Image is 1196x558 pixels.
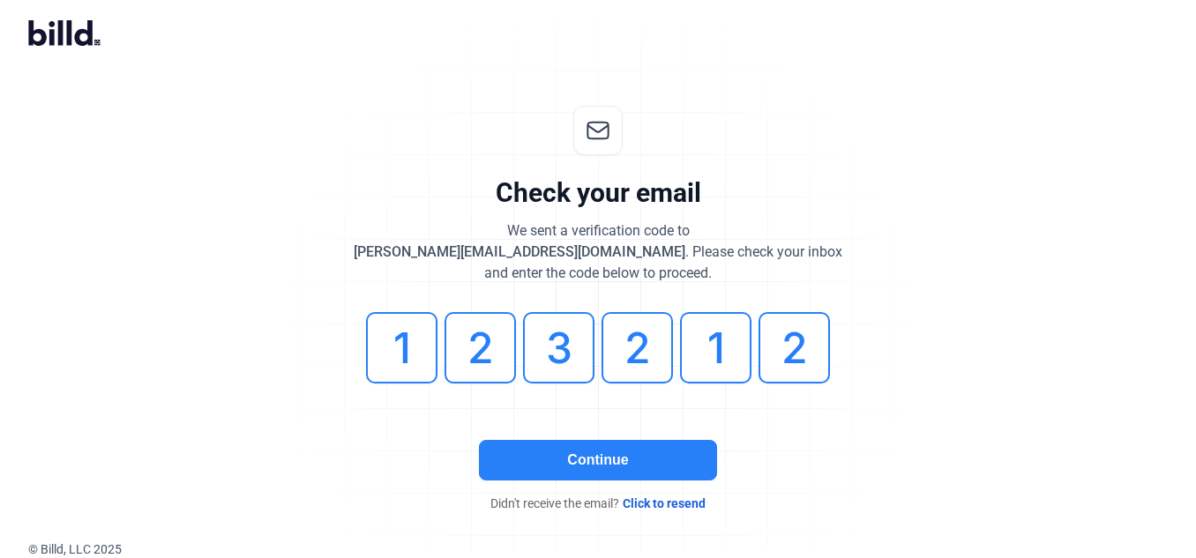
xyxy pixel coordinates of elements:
div: We sent a verification code to . Please check your inbox and enter the code below to proceed. [354,220,842,284]
span: [PERSON_NAME][EMAIL_ADDRESS][DOMAIN_NAME] [354,243,685,260]
button: Continue [479,440,717,480]
span: Click to resend [623,495,706,512]
div: Check your email [496,176,701,210]
div: Didn't receive the email? [333,495,863,512]
div: © Billd, LLC 2025 [28,540,1196,558]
